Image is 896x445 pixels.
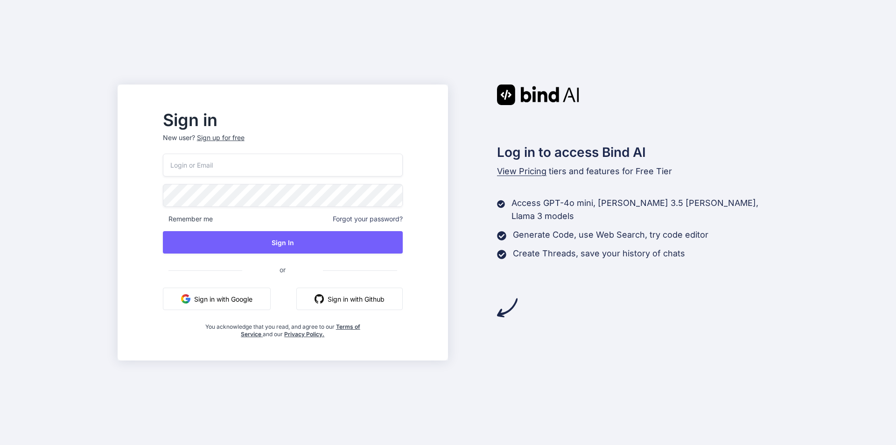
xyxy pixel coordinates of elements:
span: Forgot your password? [333,214,403,224]
img: arrow [497,297,518,318]
p: tiers and features for Free Tier [497,165,779,178]
span: View Pricing [497,166,546,176]
img: google [181,294,190,304]
p: Generate Code, use Web Search, try code editor [513,228,708,241]
a: Terms of Service [241,323,360,338]
span: Remember me [163,214,213,224]
h2: Sign in [163,113,403,127]
button: Sign In [163,231,403,254]
p: Create Threads, save your history of chats [513,247,685,260]
button: Sign in with Google [163,288,271,310]
span: or [242,258,323,281]
input: Login or Email [163,154,403,177]
img: Bind AI logo [497,85,579,105]
p: Access GPT-4o mini, [PERSON_NAME] 3.5 [PERSON_NAME], Llama 3 models [511,197,778,223]
button: Sign in with Github [296,288,403,310]
a: Privacy Policy. [284,331,324,338]
img: github [315,294,324,304]
h2: Log in to access Bind AI [497,142,779,162]
div: You acknowledge that you read, and agree to our and our [203,318,363,338]
div: Sign up for free [197,133,245,142]
p: New user? [163,133,403,154]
